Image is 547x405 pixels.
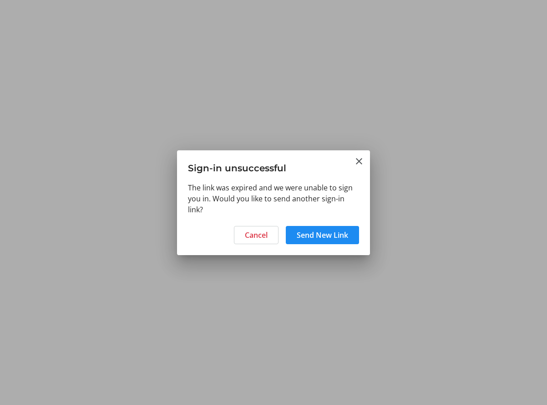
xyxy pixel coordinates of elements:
h3: Sign-in unsuccessful [177,150,370,182]
button: Send New Link [286,226,359,244]
span: Cancel [245,230,268,241]
span: Send New Link [297,230,348,241]
button: Cancel [234,226,279,244]
button: Close [354,156,365,167]
div: The link was expired and we were unable to sign you in. Would you like to send another sign-in link? [177,182,370,220]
